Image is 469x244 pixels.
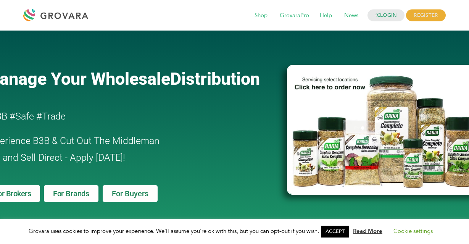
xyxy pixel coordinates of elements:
[339,11,364,20] a: News
[170,69,260,89] span: Distribution
[44,185,98,202] a: For Brands
[103,185,158,202] a: For Buyers
[274,8,314,23] span: GrovaraPro
[249,11,273,20] a: Shop
[314,11,337,20] a: Help
[406,10,445,21] span: REGISTER
[367,10,405,21] a: LOGIN
[339,8,364,23] span: News
[353,227,382,235] a: Read More
[112,190,148,197] span: For Buyers
[274,11,314,20] a: GrovaraPro
[321,226,349,238] a: ACCEPT
[314,8,337,23] span: Help
[29,227,440,235] span: Grovara uses cookies to improve your experience. We'll assume you're ok with this, but you can op...
[393,227,433,235] a: Cookie settings
[249,8,273,23] span: Shop
[53,190,89,197] span: For Brands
